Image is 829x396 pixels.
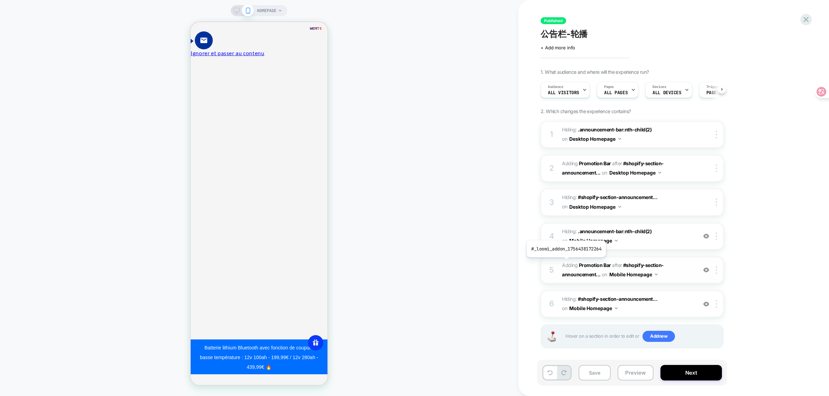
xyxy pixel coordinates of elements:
[706,85,720,89] span: Trigger
[578,127,651,132] span: .announcement-bar:nth-child(2)
[716,165,717,172] img: close
[660,365,722,380] button: Next
[548,128,555,141] div: 1
[579,262,611,268] b: Promotion Bar
[609,269,658,279] button: Mobile Homepage
[562,160,611,166] span: Adding
[618,138,621,140] img: down arrow
[618,206,621,208] img: down arrow
[562,262,664,277] span: #shopify-section-announcement...
[9,323,127,348] span: Batterie lithium Bluetooth avec fonction de coupure basse température : 12v 100ah - 199,99€ / 12v...
[703,233,709,239] img: crossed eye
[602,270,607,279] span: on
[9,14,17,22] img: round button
[615,307,618,309] img: down arrow
[562,236,567,245] span: on
[562,125,694,144] span: Hiding :
[548,90,579,95] span: All Visitors
[562,193,694,211] span: Hiding :
[541,28,588,40] span: 公告栏-轮播
[716,232,717,240] img: close
[562,135,567,143] span: on
[562,304,567,313] span: on
[541,69,649,75] span: 1. What audience and where will the experience run?
[658,172,661,174] img: down arrow
[565,331,720,342] span: Hover on a section in order to edit or
[119,3,127,10] span: HOT
[612,160,622,166] span: AFTER
[569,202,621,212] button: Desktop Homepage
[716,198,717,206] img: close
[612,262,622,268] span: AFTER
[604,90,628,95] span: ALL PAGES
[548,297,555,311] div: 6
[548,85,563,89] span: Audience
[562,202,567,211] span: on
[604,85,614,89] span: Pages
[706,90,730,95] span: Page Load
[716,300,717,308] img: close
[652,90,681,95] span: ALL DEVICES
[703,301,709,307] img: crossed eye
[4,9,22,27] div: Laissez un message
[703,267,709,273] img: crossed eye
[652,85,666,89] span: Devices
[569,236,618,246] button: Mobile Homepage
[615,240,618,241] img: down arrow
[716,266,717,274] img: close
[579,160,611,166] b: Promotion Bar
[578,228,651,234] span: .announcement-bar:nth-child(2)
[642,331,675,342] span: Add new
[562,227,694,246] span: Hiding :
[562,262,611,268] span: Adding
[541,45,575,50] span: + Add more info
[578,194,657,200] span: #shopify-section-announcement...
[541,108,631,114] span: 2. Which changes the experience contains?
[548,263,555,277] div: 5
[257,5,276,16] span: HOMEPAGE
[602,168,607,177] span: on
[545,331,559,342] img: Joystick
[655,274,658,275] img: down arrow
[569,303,618,313] button: Mobile Homepage
[548,161,555,175] div: 2
[541,17,566,24] span: Published
[579,365,611,380] button: Save
[578,296,657,302] span: #shopify-section-announcement...
[716,131,717,138] img: close
[548,229,555,243] div: 4
[548,196,555,209] div: 3
[618,365,654,380] button: Preview
[609,168,661,178] button: Desktop Homepage
[562,295,694,313] span: Hiding :
[569,134,621,144] button: Desktop Homepage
